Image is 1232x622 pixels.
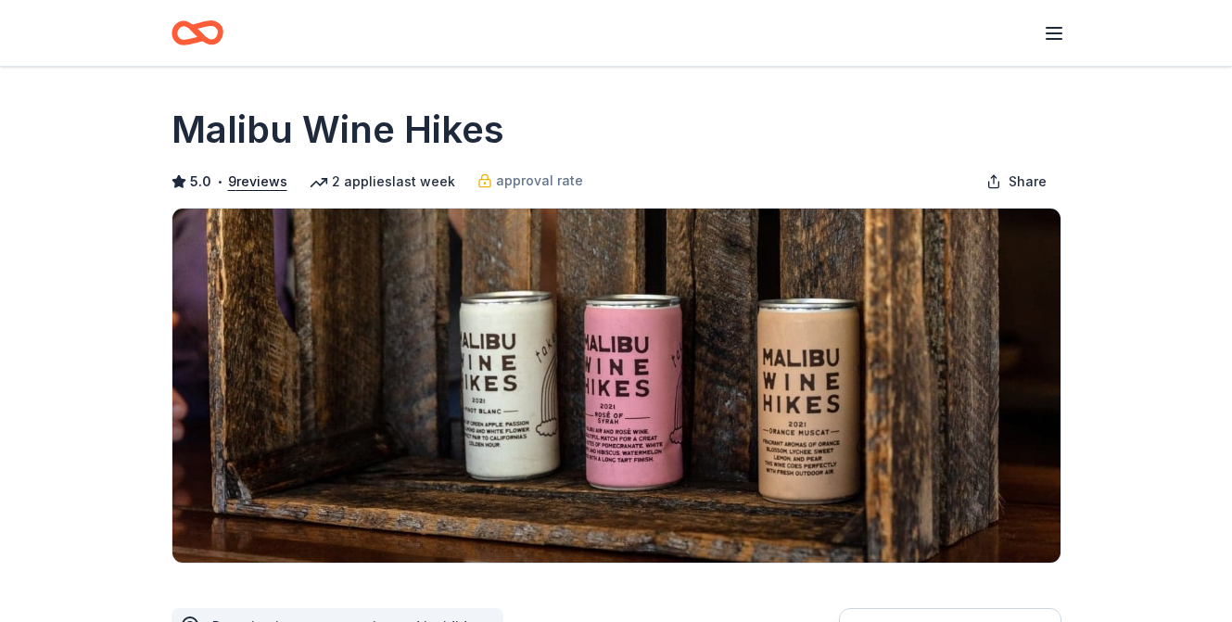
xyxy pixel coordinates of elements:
[477,170,583,192] a: approval rate
[171,11,223,55] a: Home
[310,171,455,193] div: 2 applies last week
[190,171,211,193] span: 5.0
[972,163,1061,200] button: Share
[228,171,287,193] button: 9reviews
[171,104,504,156] h1: Malibu Wine Hikes
[496,170,583,192] span: approval rate
[1009,171,1047,193] span: Share
[172,209,1061,563] img: Image for Malibu Wine Hikes
[216,174,222,189] span: •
